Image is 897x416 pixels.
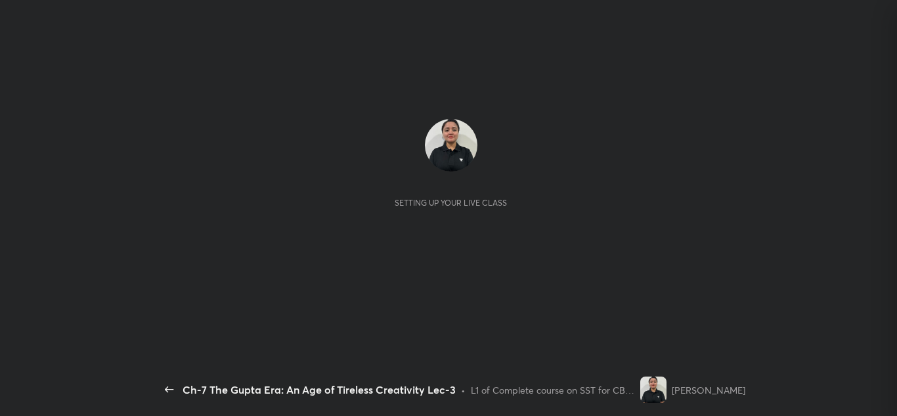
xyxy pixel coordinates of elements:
[471,383,636,397] div: L1 of Complete course on SST for CBSE Class 7
[640,377,667,403] img: 9c9979ef1da142f4afa1fece7efda588.jpg
[183,382,456,398] div: Ch-7 The Gupta Era: An Age of Tireless Creativity Lec-3
[672,383,745,397] div: [PERSON_NAME]
[395,198,507,208] div: Setting up your live class
[461,383,466,397] div: •
[425,119,477,172] img: 9c9979ef1da142f4afa1fece7efda588.jpg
